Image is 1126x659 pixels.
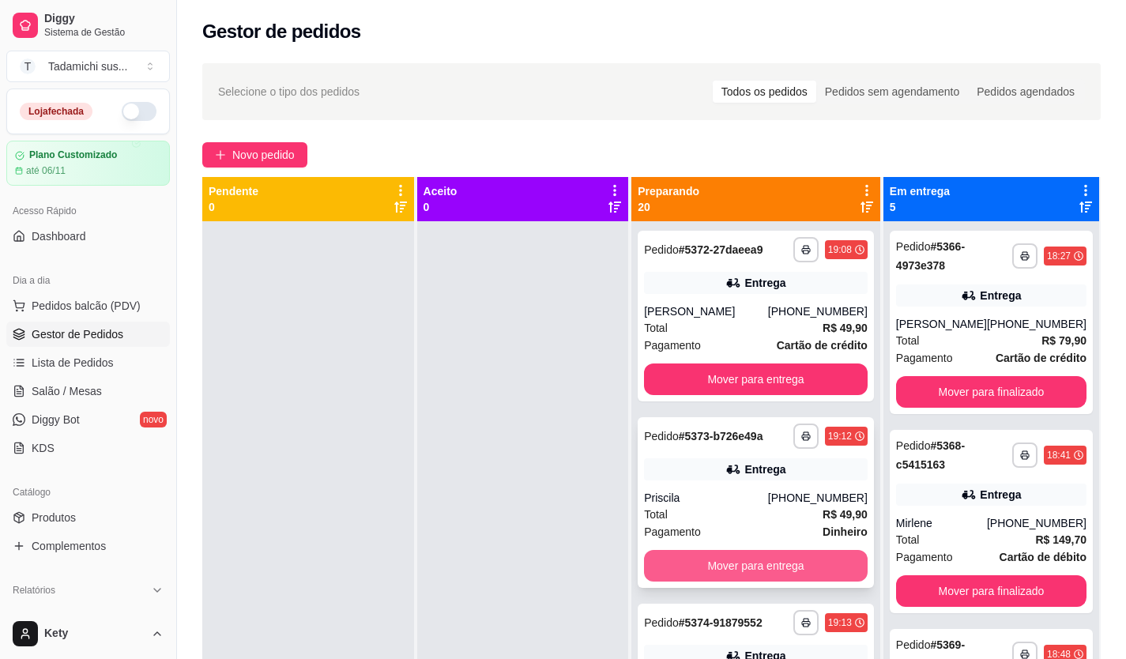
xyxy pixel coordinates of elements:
span: Total [644,319,668,337]
span: Lista de Pedidos [32,355,114,371]
a: Plano Customizadoaté 06/11 [6,141,170,186]
div: Pedidos agendados [968,81,1083,103]
article: até 06/11 [26,164,66,177]
div: 19:13 [828,616,852,629]
strong: # 5374-91879552 [679,616,763,629]
strong: # 5368-c5415163 [896,439,965,471]
strong: R$ 49,90 [823,322,868,334]
span: Pedido [896,638,931,651]
strong: # 5366-4973e378 [896,240,965,272]
span: Salão / Mesas [32,383,102,399]
div: Loja fechada [20,103,92,120]
span: Pedidos balcão (PDV) [32,298,141,314]
div: 19:12 [828,430,852,442]
span: Pedido [644,616,679,629]
div: 19:08 [828,243,852,256]
strong: R$ 79,90 [1041,334,1086,347]
span: Produtos [32,510,76,525]
button: Mover para finalizado [896,376,1086,408]
span: Pagamento [644,337,701,354]
h2: Gestor de pedidos [202,19,361,44]
a: Relatórios de vendas [6,603,170,628]
a: Diggy Botnovo [6,407,170,432]
article: Plano Customizado [29,149,117,161]
a: KDS [6,435,170,461]
p: 20 [638,199,699,215]
strong: R$ 149,70 [1035,533,1086,546]
div: [PHONE_NUMBER] [987,316,1086,332]
span: Pedido [896,240,931,253]
a: Gestor de Pedidos [6,322,170,347]
span: KDS [32,440,55,456]
strong: Cartão de débito [1000,551,1086,563]
a: DiggySistema de Gestão [6,6,170,44]
strong: R$ 49,90 [823,508,868,521]
button: Novo pedido [202,142,307,168]
div: Todos os pedidos [713,81,816,103]
a: Complementos [6,533,170,559]
p: Preparando [638,183,699,199]
button: Alterar Status [122,102,156,121]
span: Kety [44,627,145,641]
div: [PERSON_NAME] [644,303,768,319]
span: Complementos [32,538,106,554]
button: Mover para entrega [644,550,868,582]
div: [PHONE_NUMBER] [987,515,1086,531]
button: Mover para finalizado [896,575,1086,607]
p: 0 [424,199,458,215]
strong: # 5372-27daeea9 [679,243,763,256]
p: Pendente [209,183,258,199]
button: Mover para entrega [644,363,868,395]
span: Total [896,531,920,548]
p: Aceito [424,183,458,199]
button: Kety [6,615,170,653]
span: Pedido [644,430,679,442]
span: Diggy Bot [32,412,80,427]
a: Produtos [6,505,170,530]
div: [PHONE_NUMBER] [768,490,868,506]
span: Selecione o tipo dos pedidos [218,83,360,100]
strong: Cartão de crédito [996,352,1086,364]
div: Tadamichi sus ... [48,58,127,74]
span: Sistema de Gestão [44,26,164,39]
span: Total [644,506,668,523]
span: Relatórios [13,584,55,597]
strong: # 5373-b726e49a [679,430,763,442]
span: Total [896,332,920,349]
div: Mirlene [896,515,987,531]
span: Pagamento [896,349,953,367]
div: Entrega [980,288,1021,303]
button: Pedidos balcão (PDV) [6,293,170,318]
span: Dashboard [32,228,86,244]
a: Dashboard [6,224,170,249]
span: Pedido [896,439,931,452]
p: 0 [209,199,258,215]
span: Diggy [44,12,164,26]
div: Priscila [644,490,768,506]
a: Salão / Mesas [6,378,170,404]
div: 18:41 [1047,449,1071,461]
span: Pagamento [644,523,701,540]
span: T [20,58,36,74]
div: Acesso Rápido [6,198,170,224]
div: Entrega [980,487,1021,503]
strong: Cartão de crédito [777,339,868,352]
span: Gestor de Pedidos [32,326,123,342]
span: Novo pedido [232,146,295,164]
span: plus [215,149,226,160]
div: Entrega [744,461,785,477]
div: Entrega [744,275,785,291]
div: [PERSON_NAME] [896,316,987,332]
div: Pedidos sem agendamento [816,81,968,103]
div: 18:27 [1047,250,1071,262]
p: 5 [890,199,950,215]
span: Pagamento [896,548,953,566]
button: Select a team [6,51,170,82]
strong: Dinheiro [823,525,868,538]
span: Pedido [644,243,679,256]
span: Relatórios de vendas [32,608,136,623]
div: Catálogo [6,480,170,505]
p: Em entrega [890,183,950,199]
div: Dia a dia [6,268,170,293]
a: Lista de Pedidos [6,350,170,375]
